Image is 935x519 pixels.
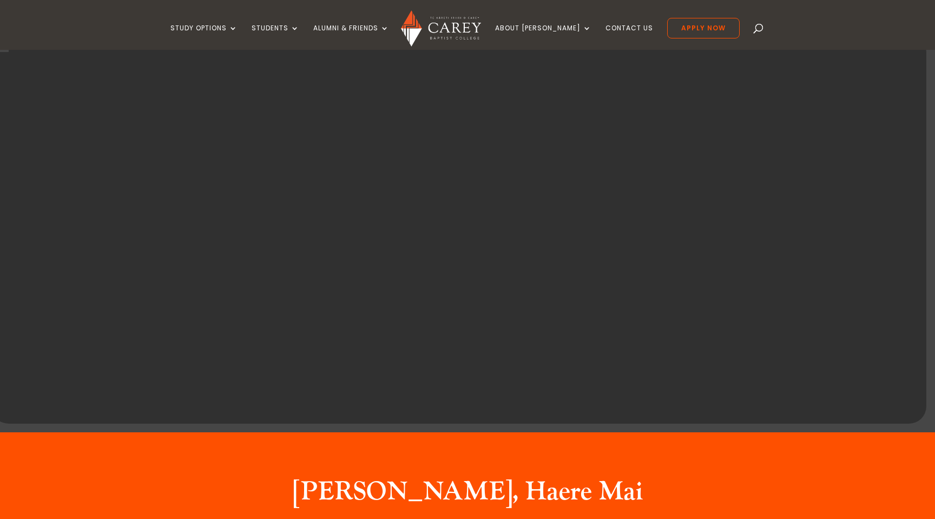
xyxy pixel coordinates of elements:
a: Study Options [170,24,238,50]
a: Apply Now [667,18,740,38]
img: Carey Baptist College [401,10,480,47]
a: Contact Us [605,24,653,50]
h2: [PERSON_NAME], Haere Mai [265,476,670,513]
a: About [PERSON_NAME] [495,24,591,50]
a: Students [252,24,299,50]
a: Alumni & Friends [313,24,389,50]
